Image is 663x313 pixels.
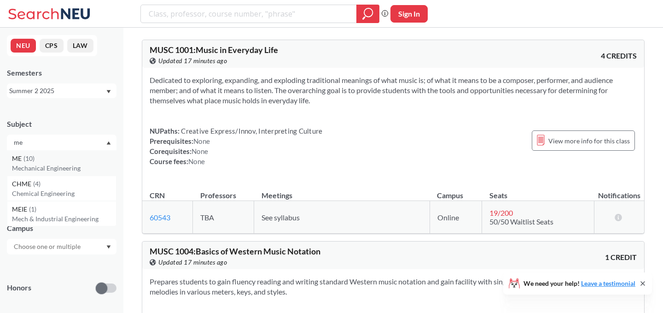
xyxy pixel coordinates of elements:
[356,5,379,23] div: magnifying glass
[7,239,116,254] div: Dropdown arrow
[193,201,254,234] td: TBA
[262,213,300,222] span: See syllabus
[7,119,116,129] div: Subject
[489,208,513,217] span: 19 / 200
[430,181,482,201] th: Campus
[150,45,278,55] span: MUSC 1001 : Music in Everyday Life
[106,245,111,249] svg: Dropdown arrow
[254,181,430,201] th: Meetings
[482,181,594,201] th: Seats
[67,39,93,53] button: LAW
[193,137,210,145] span: None
[12,204,29,214] span: MEIE
[362,7,373,20] svg: magnifying glass
[23,154,35,162] span: ( 10 )
[158,257,227,267] span: Updated 17 minutes ago
[7,68,116,78] div: Semesters
[12,154,23,164] span: ME
[192,147,208,155] span: None
[7,283,31,293] p: Honors
[150,126,322,166] div: NUPaths: Prerequisites: Corequisites: Course fees:
[40,39,64,53] button: CPS
[150,190,165,201] div: CRN
[9,241,87,252] input: Choose one or multiple
[7,135,116,150] div: Dropdown arrowME(10)Mechanical EngineeringCHME(4)Chemical EngineeringMEIE(1)Mech & Industrial Eng...
[12,164,116,173] p: Mechanical Engineering
[12,179,33,189] span: CHME
[33,180,41,188] span: ( 4 )
[548,135,630,147] span: View more info for this class
[390,5,428,23] button: Sign In
[193,181,254,201] th: Professors
[150,75,637,106] section: Dedicated to exploring, expanding, and exploding traditional meanings of what music is; of what i...
[148,6,350,22] input: Class, professor, course number, "phrase"
[523,280,635,287] span: We need your help!
[150,213,170,222] a: 60543
[12,214,116,224] p: Mech & Industrial Engineering
[605,252,637,262] span: 1 CREDIT
[11,39,36,53] button: NEU
[9,86,105,96] div: Summer 2 2025
[581,279,635,287] a: Leave a testimonial
[601,51,637,61] span: 4 CREDITS
[489,217,553,226] span: 50/50 Waitlist Seats
[594,181,644,201] th: Notifications
[430,201,482,234] td: Online
[150,277,637,297] section: Prepares students to gain fluency reading and writing standard Western music notation and gain fa...
[106,90,111,94] svg: Dropdown arrow
[7,83,116,98] div: Summer 2 2025Dropdown arrow
[180,127,322,135] span: Creative Express/Innov, Interpreting Culture
[12,189,116,198] p: Chemical Engineering
[106,141,111,145] svg: Dropdown arrow
[29,205,36,213] span: ( 1 )
[7,223,116,233] div: Campus
[150,246,320,256] span: MUSC 1004 : Basics of Western Music Notation
[188,157,205,165] span: None
[9,137,87,148] input: Choose one or multiple
[158,56,227,66] span: Updated 17 minutes ago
